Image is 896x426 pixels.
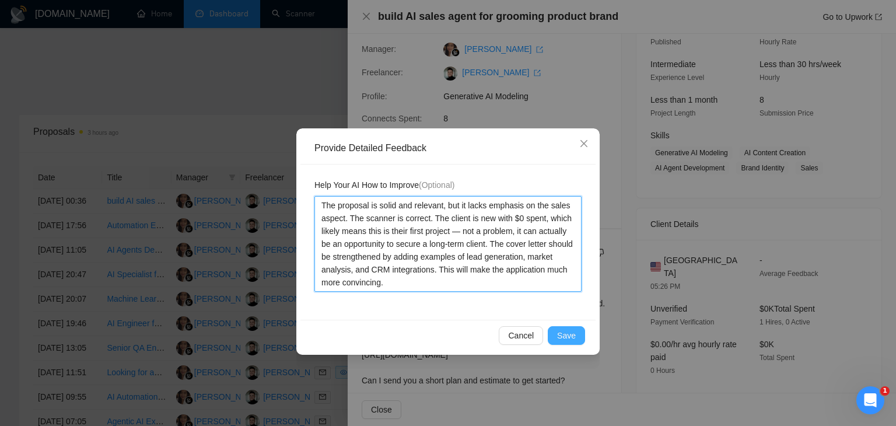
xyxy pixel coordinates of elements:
[314,196,582,292] textarea: The proposal is solid and relevant, but it lacks emphasis on the sales aspect. The scanner is cor...
[568,128,600,160] button: Close
[579,139,589,148] span: close
[880,386,890,396] span: 1
[856,386,884,414] iframe: Intercom live chat
[419,180,454,190] span: (Optional)
[314,142,590,155] div: Provide Detailed Feedback
[548,326,585,345] button: Save
[499,326,543,345] button: Cancel
[508,329,534,342] span: Cancel
[557,329,576,342] span: Save
[314,179,454,191] span: Help Your AI How to Improve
